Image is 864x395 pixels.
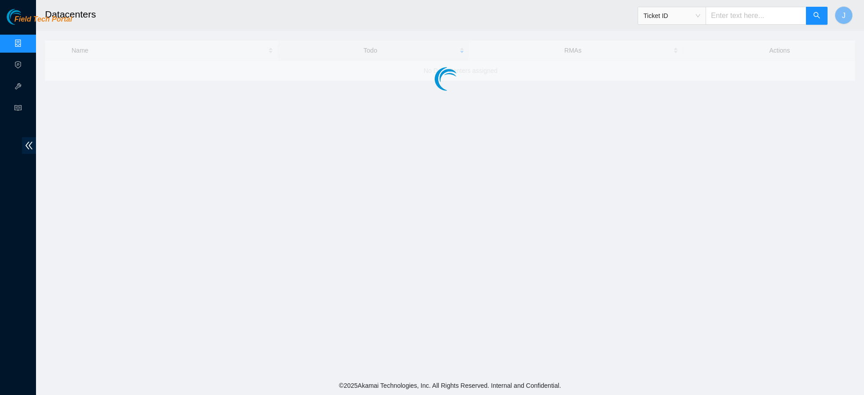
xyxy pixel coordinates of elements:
button: search [806,7,828,25]
footer: © 2025 Akamai Technologies, Inc. All Rights Reserved. Internal and Confidential. [36,376,864,395]
span: Field Tech Portal [14,15,72,24]
span: search [813,12,820,20]
button: J [835,6,853,24]
span: double-left [22,137,36,154]
a: Akamai TechnologiesField Tech Portal [7,16,72,28]
span: read [14,100,22,118]
span: J [842,10,846,21]
img: Akamai Technologies [7,9,45,25]
span: Ticket ID [643,9,700,22]
input: Enter text here... [706,7,806,25]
